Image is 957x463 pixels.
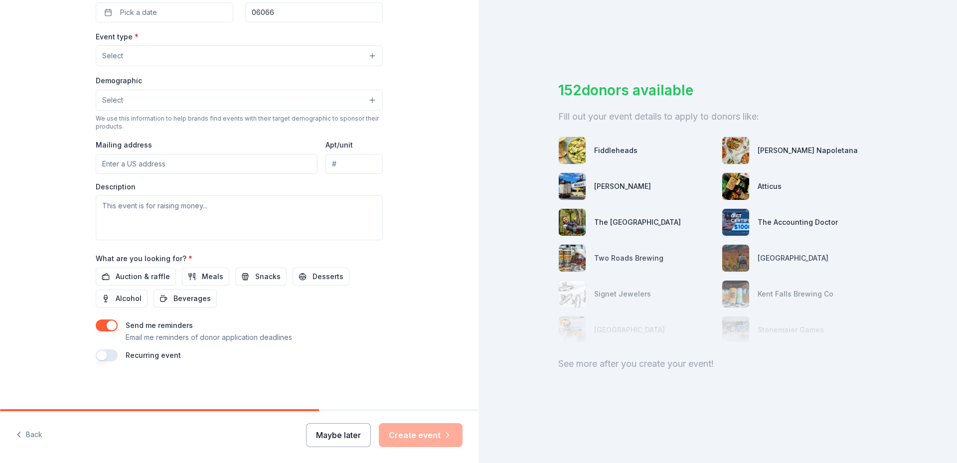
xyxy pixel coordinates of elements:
[120,6,157,18] span: Pick a date
[96,268,176,286] button: Auction & raffle
[722,209,749,236] img: photo for The Accounting Doctor
[96,115,383,131] div: We use this information to help brands find events with their target demographic to sponsor their...
[594,216,681,228] div: The [GEOGRAPHIC_DATA]
[293,268,349,286] button: Desserts
[558,356,877,372] div: See more after you create your event!
[96,2,233,22] button: Pick a date
[96,254,192,264] label: What are you looking for?
[559,209,586,236] img: photo for The Adventure Park
[126,331,292,343] p: Email me reminders of donor application deadlines
[558,109,877,125] div: Fill out your event details to apply to donors like:
[235,268,287,286] button: Snacks
[245,2,383,22] input: 12345 (U.S. only)
[758,145,858,156] div: [PERSON_NAME] Napoletana
[116,271,170,283] span: Auction & raffle
[325,154,383,174] input: #
[255,271,281,283] span: Snacks
[96,76,142,86] label: Demographic
[173,293,211,305] span: Beverages
[559,173,586,200] img: photo for Matson
[722,137,749,164] img: photo for Frank Pepe Pizzeria Napoletana
[96,90,383,111] button: Select
[96,290,148,308] button: Alcohol
[96,154,318,174] input: Enter a US address
[313,271,343,283] span: Desserts
[16,425,42,446] button: Back
[102,94,123,106] span: Select
[96,140,152,150] label: Mailing address
[758,216,838,228] div: The Accounting Doctor
[594,145,638,156] div: Fiddleheads
[325,140,353,150] label: Apt/unit
[96,45,383,66] button: Select
[126,351,181,359] label: Recurring event
[154,290,217,308] button: Beverages
[722,173,749,200] img: photo for Atticus
[758,180,782,192] div: Atticus
[202,271,223,283] span: Meals
[126,321,193,329] label: Send me reminders
[182,268,229,286] button: Meals
[96,182,136,192] label: Description
[116,293,142,305] span: Alcohol
[96,32,139,42] label: Event type
[558,80,877,101] div: 152 donors available
[306,423,371,447] button: Maybe later
[594,180,651,192] div: [PERSON_NAME]
[559,137,586,164] img: photo for Fiddleheads
[102,50,123,62] span: Select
